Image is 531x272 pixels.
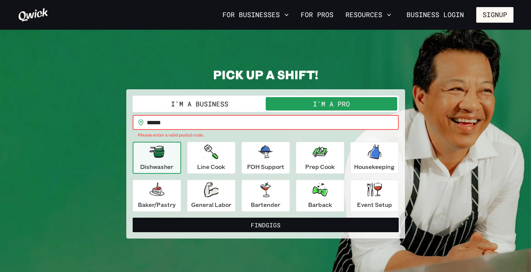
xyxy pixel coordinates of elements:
[308,200,332,209] p: Barback
[187,142,236,174] button: Line Cook
[241,180,290,212] button: Bartender
[342,9,394,21] button: Resources
[247,162,284,171] p: FOH Support
[298,9,336,21] a: For Pros
[187,180,236,212] button: General Labor
[138,200,176,209] p: Baker/Pastry
[350,142,399,174] button: Housekeeping
[140,162,173,171] p: Dishwasher
[138,131,393,139] p: Please enter a valid postal code.
[133,218,399,233] button: FindGigs
[219,9,292,21] button: For Businesses
[400,7,470,23] a: Business Login
[354,162,395,171] p: Housekeeping
[197,162,225,171] p: Line Cook
[133,180,181,212] button: Baker/Pastry
[357,200,392,209] p: Event Setup
[241,142,290,174] button: FOH Support
[126,67,405,82] h2: PICK UP A SHIFT!
[266,97,397,111] button: I'm a Pro
[305,162,335,171] p: Prep Cook
[251,200,280,209] p: Bartender
[296,180,344,212] button: Barback
[191,200,231,209] p: General Labor
[476,7,513,23] button: Signup
[296,142,344,174] button: Prep Cook
[134,97,266,111] button: I'm a Business
[350,180,399,212] button: Event Setup
[133,142,181,174] button: Dishwasher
